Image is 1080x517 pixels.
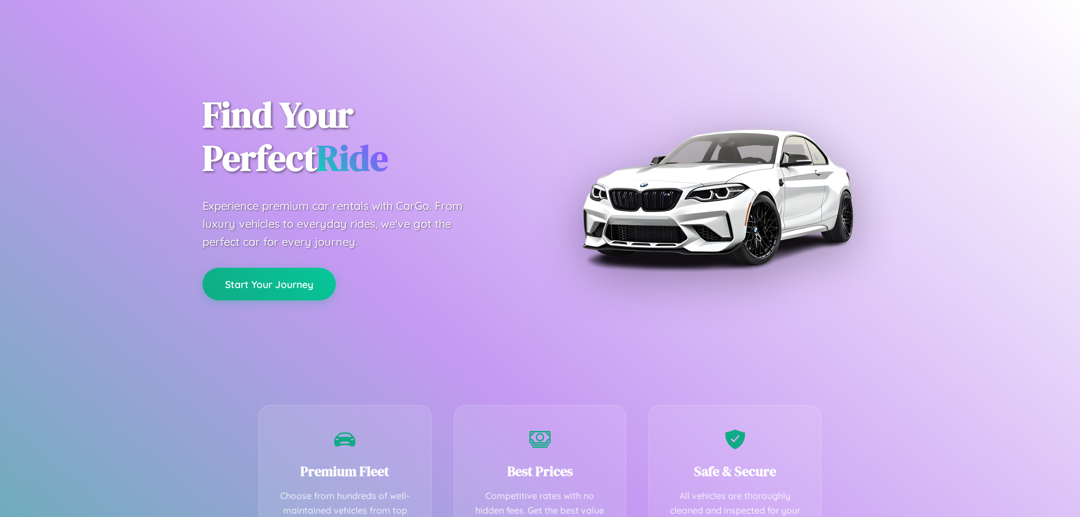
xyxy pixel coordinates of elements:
[276,462,414,480] h3: Premium Fleet
[202,268,336,300] button: Start Your Journey
[202,93,523,180] h1: Find Your Perfect
[202,197,484,251] p: Experience premium car rentals with CarGo. From luxury vehicles to everyday rides, we've got the ...
[471,462,609,480] h3: Best Prices
[317,133,388,182] span: Ride
[666,462,804,480] h3: Safe & Secure
[577,56,858,338] img: Premium BMW car rental vehicle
